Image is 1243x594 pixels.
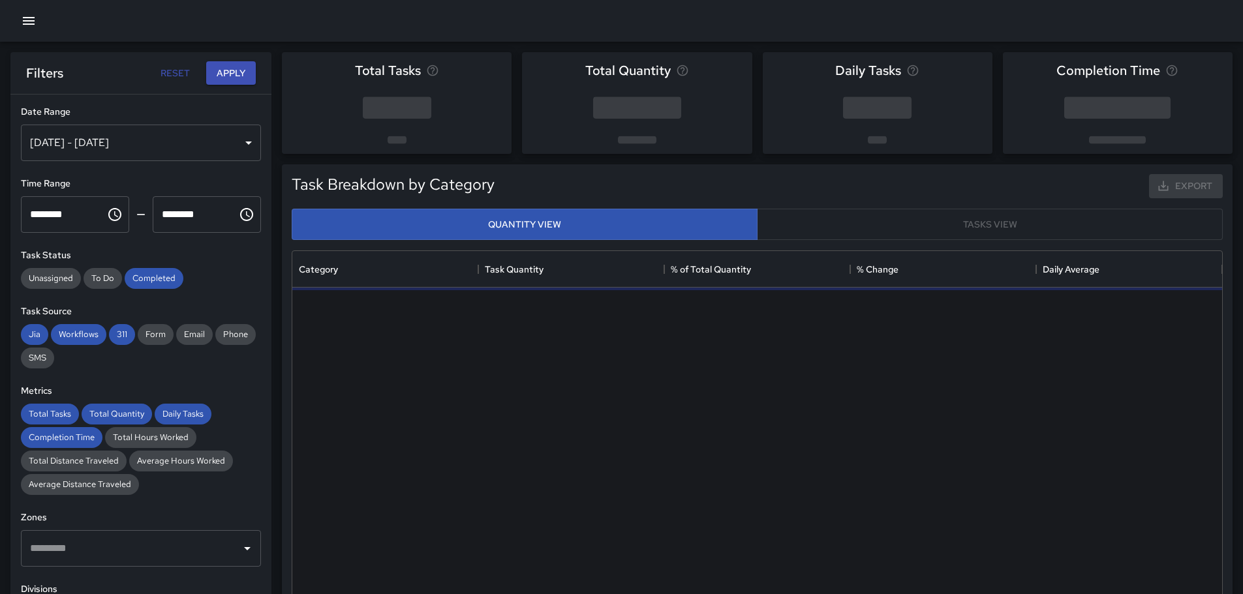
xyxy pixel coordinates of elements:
div: Average Hours Worked [129,451,233,471]
span: Completed [125,273,183,284]
h6: Time Range [21,177,261,191]
span: SMS [21,352,54,363]
span: Total Quantity [585,60,671,81]
h6: Task Status [21,248,261,263]
svg: Average number of tasks per day in the selected period, compared to the previous period. [906,64,919,77]
div: Task Quantity [478,251,664,288]
div: Email [176,324,213,345]
div: Total Quantity [82,404,152,424]
span: Unassigned [21,273,81,284]
button: Choose time, selected time is 11:59 PM [234,201,260,228]
div: % of Total Quantity [671,251,751,288]
span: 311 [109,329,135,340]
span: Total Tasks [355,60,421,81]
div: SMS [21,348,54,368]
button: Reset [154,61,196,85]
div: Form [138,324,174,345]
span: Total Tasks [21,408,79,419]
div: Daily Tasks [155,404,211,424]
span: Daily Tasks [155,408,211,419]
button: Choose time, selected time is 12:00 AM [102,201,128,228]
div: Phone [215,324,256,345]
h6: Filters [26,63,63,83]
div: Task Quantity [485,251,544,288]
button: Apply [206,61,256,85]
svg: Average time taken to complete tasks in the selected period, compared to the previous period. [1165,64,1178,77]
div: Total Hours Worked [105,427,196,448]
h6: Metrics [21,384,261,398]
div: Daily Average [1036,251,1222,288]
div: [DATE] - [DATE] [21,125,261,161]
h6: Date Range [21,105,261,119]
div: Average Distance Traveled [21,474,139,495]
div: Category [292,251,478,288]
div: 311 [109,324,135,345]
span: Total Quantity [82,408,152,419]
h5: Task Breakdown by Category [292,174,495,195]
svg: Total task quantity in the selected period, compared to the previous period. [676,64,689,77]
div: % Change [857,251,898,288]
button: Open [238,539,256,557]
div: Total Tasks [21,404,79,424]
span: Daily Tasks [835,60,901,81]
span: Average Hours Worked [129,455,233,466]
div: Category [299,251,338,288]
div: Unassigned [21,268,81,289]
span: Form [138,329,174,340]
div: Jia [21,324,48,345]
h6: Zones [21,511,261,525]
span: Total Distance Traveled [21,455,127,466]
span: Completion Time [21,432,102,443]
span: To Do [84,273,122,284]
div: % of Total Quantity [664,251,850,288]
span: Email [176,329,213,340]
span: Phone [215,329,256,340]
span: Completion Time [1056,60,1160,81]
h6: Task Source [21,304,261,319]
div: To Do [84,268,122,289]
div: Daily Average [1043,251,1099,288]
div: Completed [125,268,183,289]
div: Completion Time [21,427,102,448]
div: Total Distance Traveled [21,451,127,471]
span: Average Distance Traveled [21,479,139,490]
div: Workflows [51,324,106,345]
span: Total Hours Worked [105,432,196,443]
svg: Total number of tasks in the selected period, compared to the previous period. [426,64,439,77]
div: % Change [850,251,1036,288]
span: Workflows [51,329,106,340]
span: Jia [21,329,48,340]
